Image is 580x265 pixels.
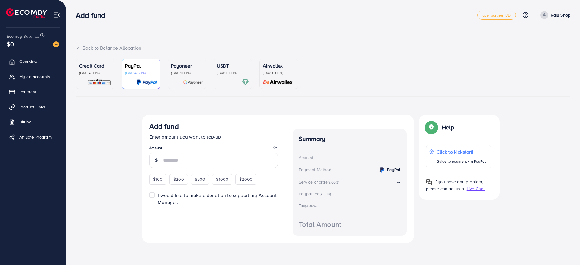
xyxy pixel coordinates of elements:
[5,86,61,98] a: Payment
[397,178,400,185] strong: --
[437,148,486,155] p: Click to kickstart!
[149,122,179,131] h3: Add fund
[261,79,295,86] img: card
[79,71,111,75] p: (Fee: 4.00%)
[53,11,60,18] img: menu
[76,45,570,52] div: Back to Balance Allocation
[125,62,157,69] p: PayPal
[137,79,157,86] img: card
[299,155,314,161] div: Amount
[7,33,39,39] span: Ecomdy Balance
[239,176,253,182] span: $2000
[53,41,59,47] img: image
[397,221,400,228] strong: --
[320,192,331,196] small: (4.50%)
[5,101,61,113] a: Product Links
[299,167,331,173] div: Payment Method
[442,124,454,131] p: Help
[19,134,52,140] span: Affiliate Program
[19,104,45,110] span: Product Links
[19,119,31,125] span: Billing
[299,135,401,143] h4: Summary
[5,71,61,83] a: My ad accounts
[19,89,36,95] span: Payment
[5,131,61,143] a: Affiliate Program
[426,179,432,185] img: Popup guide
[183,79,203,86] img: card
[426,122,437,133] img: Popup guide
[538,11,570,19] a: Raju Shop
[299,219,342,230] div: Total Amount
[378,166,385,174] img: credit
[263,62,295,69] p: Airwallex
[426,179,483,192] span: If you have any problem, please contact us by
[171,62,203,69] p: Payoneer
[437,158,486,165] p: Guide to payment via PayPal
[158,192,276,206] span: I would like to make a donation to support my Account Manager.
[263,71,295,75] p: (Fee: 0.00%)
[242,79,249,86] img: card
[217,71,249,75] p: (Fee: 0.00%)
[397,202,400,209] strong: --
[397,190,400,197] strong: --
[217,62,249,69] p: USDT
[19,74,50,80] span: My ad accounts
[328,180,339,185] small: (3.00%)
[195,176,205,182] span: $500
[76,11,110,20] h3: Add fund
[387,167,401,173] strong: PayPal
[149,145,278,153] legend: Amount
[173,176,184,182] span: $200
[153,176,163,182] span: $100
[477,11,516,20] a: uce_partner_BD
[299,203,319,209] div: Tax
[79,62,111,69] p: Credit Card
[305,203,317,208] small: (3.00%)
[6,8,47,18] img: logo
[554,238,575,260] iframe: Chat
[482,13,511,17] span: uce_partner_BD
[5,116,61,128] a: Billing
[87,79,111,86] img: card
[299,179,341,185] div: Service charge
[7,40,14,48] span: $0
[467,186,485,192] span: Live Chat
[397,154,400,161] strong: --
[171,71,203,75] p: (Fee: 1.00%)
[299,191,333,197] div: Paypal fee
[125,71,157,75] p: (Fee: 4.50%)
[5,56,61,68] a: Overview
[19,59,37,65] span: Overview
[216,176,228,182] span: $1000
[149,133,278,140] p: Enter amount you want to top-up
[551,11,570,19] p: Raju Shop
